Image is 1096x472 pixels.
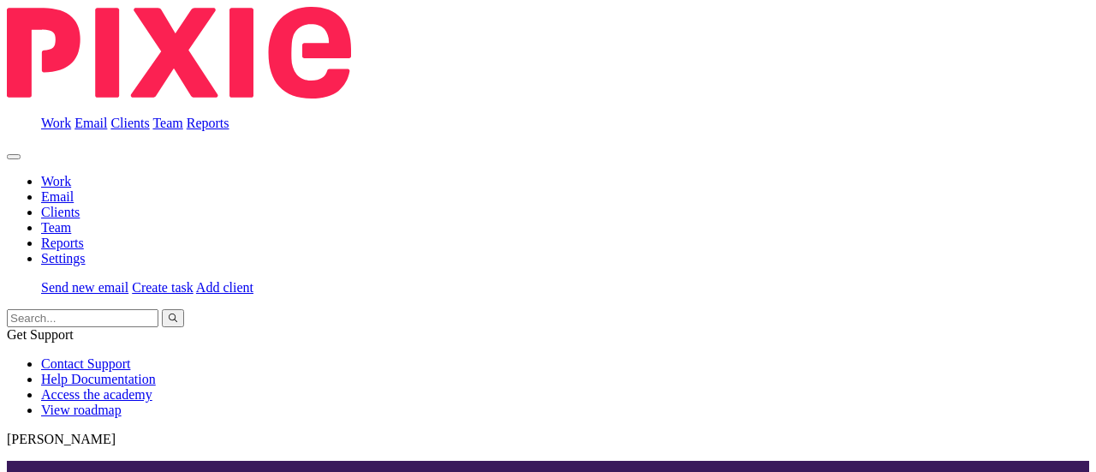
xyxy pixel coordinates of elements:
[196,280,253,295] a: Add client
[41,356,130,371] a: Contact Support
[41,280,128,295] a: Send new email
[7,309,158,327] input: Search
[132,280,194,295] a: Create task
[41,251,86,266] a: Settings
[41,174,71,188] a: Work
[7,327,74,342] span: Get Support
[7,7,351,99] img: Pixie
[41,116,71,130] a: Work
[41,236,84,250] a: Reports
[41,403,122,417] a: View roadmap
[41,189,74,204] a: Email
[41,387,152,402] a: Access the academy
[41,372,156,386] a: Help Documentation
[41,205,80,219] a: Clients
[110,116,149,130] a: Clients
[162,309,184,327] button: Search
[7,432,1089,447] p: [PERSON_NAME]
[41,220,71,235] a: Team
[74,116,107,130] a: Email
[187,116,229,130] a: Reports
[152,116,182,130] a: Team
